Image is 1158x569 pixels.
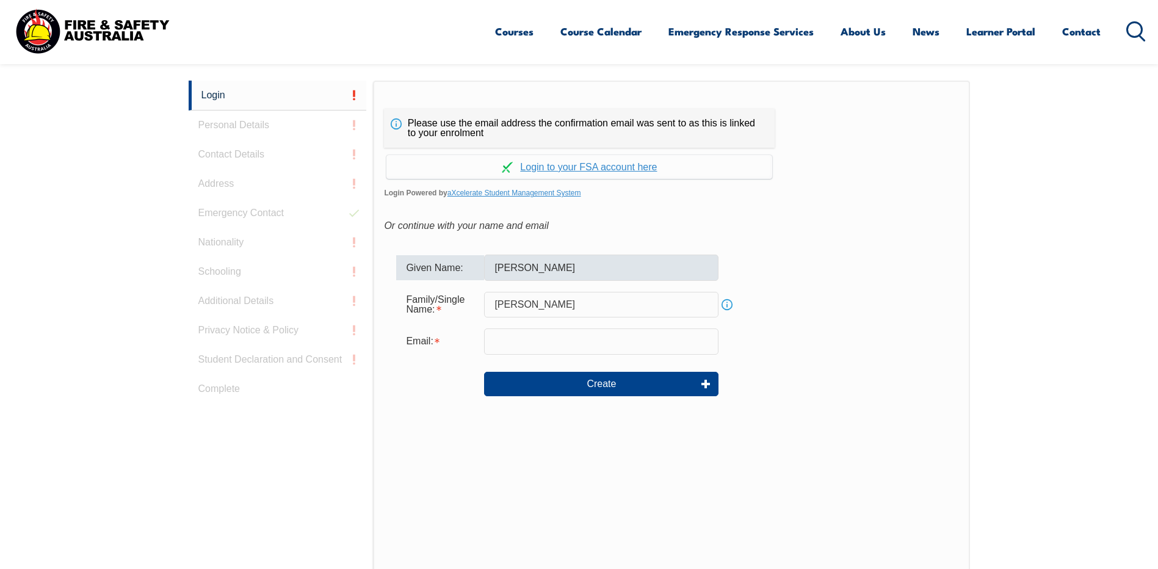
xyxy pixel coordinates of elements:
[668,15,814,48] a: Emergency Response Services
[384,109,775,148] div: Please use the email address the confirmation email was sent to as this is linked to your enrolment
[396,330,484,353] div: Email is required.
[396,255,484,280] div: Given Name:
[1062,15,1101,48] a: Contact
[384,184,958,202] span: Login Powered by
[396,288,484,321] div: Family/Single Name is required.
[841,15,886,48] a: About Us
[495,15,534,48] a: Courses
[189,81,367,111] a: Login
[966,15,1035,48] a: Learner Portal
[447,189,581,197] a: aXcelerate Student Management System
[718,296,736,313] a: Info
[384,217,958,235] div: Or continue with your name and email
[502,162,513,173] img: Log in withaxcelerate
[913,15,939,48] a: News
[484,372,718,396] button: Create
[560,15,642,48] a: Course Calendar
